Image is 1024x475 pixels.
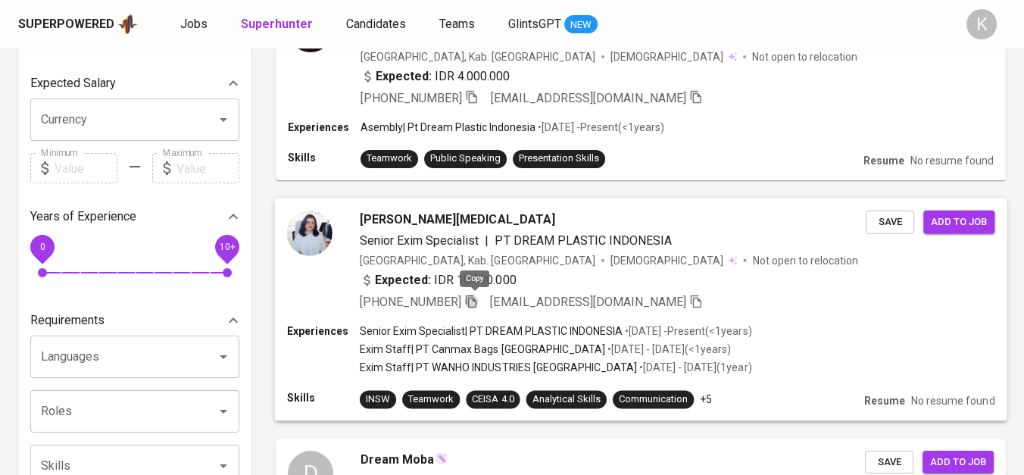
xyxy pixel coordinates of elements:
div: [GEOGRAPHIC_DATA], Kab. [GEOGRAPHIC_DATA] [360,252,595,267]
div: Public Speaking [430,152,501,166]
p: Senior Exim Specialist | PT DREAM PLASTIC INDONESIA [360,323,623,339]
a: Jobs [180,15,211,34]
p: Expected Salary [30,74,116,92]
button: Add to job [923,210,994,233]
button: Save [865,451,913,474]
button: Add to job [923,451,994,474]
button: Open [213,109,234,130]
p: Requirements [30,311,105,330]
p: No resume found [911,393,994,408]
span: Add to job [931,213,987,230]
p: Experiences [287,323,360,339]
p: Experiences [288,120,361,135]
div: Years of Experience [30,202,239,232]
a: [PERSON_NAME][MEDICAL_DATA]Senior Exim Specialist|PT DREAM PLASTIC INDONESIA[GEOGRAPHIC_DATA], Ka... [276,198,1006,420]
p: • [DATE] - Present ( <1 years ) [535,120,664,135]
a: Superpoweredapp logo [18,13,138,36]
p: • [DATE] - Present ( <1 years ) [623,323,752,339]
span: NEW [564,17,598,33]
span: Jobs [180,17,208,31]
div: CEISA 4.0 [472,392,514,407]
div: Superpowered [18,16,114,33]
p: Exim Staff | PT WANHO INDUSTRIES [GEOGRAPHIC_DATA] [360,360,637,375]
div: Presentation Skills [519,152,599,166]
b: Expected: [376,67,432,86]
button: Open [213,401,234,422]
span: Candidates [346,17,406,31]
div: IDR 4.000.000 [361,67,510,86]
span: 0 [39,242,45,252]
span: [PHONE_NUMBER] [361,91,462,105]
p: Skills [287,390,360,405]
a: GlintsGPT NEW [508,15,598,34]
span: 10+ [219,242,235,252]
span: Dream Moba [361,451,434,469]
span: [PERSON_NAME][MEDICAL_DATA] [360,210,555,228]
div: Requirements [30,305,239,336]
span: PT DREAM PLASTIC INDONESIA [495,233,672,247]
p: • [DATE] - [DATE] ( 1 year ) [637,360,751,375]
input: Value [176,153,239,183]
span: [DEMOGRAPHIC_DATA] [610,252,726,267]
p: Not open to relocation [752,252,857,267]
div: Expected Salary [30,68,239,98]
p: Not open to relocation [752,49,857,64]
p: Skills [288,150,361,165]
span: Senior Exim Specialist [360,233,479,247]
span: [PHONE_NUMBER] [360,294,461,308]
div: IDR 10.000.000 [360,270,517,289]
p: Resume [863,153,904,168]
b: Expected: [375,270,431,289]
p: Resume [864,393,905,408]
p: Years of Experience [30,208,136,226]
div: Teamwork [367,152,412,166]
img: 83633b24-9b09-4fd3-b577-5fbd4a993254.jpg [287,210,332,255]
span: [EMAIL_ADDRESS][DOMAIN_NAME] [490,294,686,308]
p: No resume found [910,153,994,168]
div: [GEOGRAPHIC_DATA], Kab. [GEOGRAPHIC_DATA] [361,49,595,64]
img: app logo [117,13,138,36]
a: Candidates [346,15,409,34]
div: K [966,9,997,39]
a: Teams [439,15,478,34]
b: Superhunter [241,17,313,31]
button: Save [866,210,914,233]
span: Save [873,213,907,230]
span: GlintsGPT [508,17,561,31]
img: magic_wand.svg [436,452,448,464]
span: Save [873,454,906,471]
div: Analytical Skills [532,392,601,407]
span: Teams [439,17,475,31]
p: • [DATE] - [DATE] ( <1 years ) [605,342,731,357]
span: Add to job [930,454,986,471]
div: Communication [619,392,688,407]
div: Teamwork [408,392,454,407]
a: Superhunter [241,15,316,34]
p: Asembly | Pt Dream Plastic Indonesia [361,120,535,135]
span: [EMAIL_ADDRESS][DOMAIN_NAME] [491,91,686,105]
span: | [485,231,489,249]
p: Exim Staff | PT Canmax Bags [GEOGRAPHIC_DATA] [360,342,605,357]
p: +5 [700,392,712,407]
div: INSW [366,392,390,407]
button: Open [213,346,234,367]
input: Value [55,153,117,183]
span: [DEMOGRAPHIC_DATA] [610,49,726,64]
